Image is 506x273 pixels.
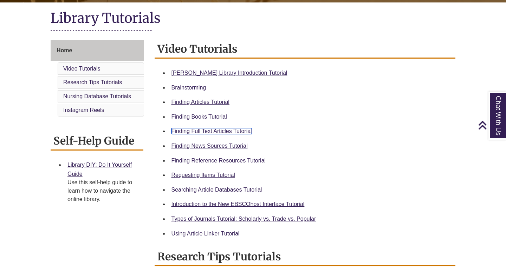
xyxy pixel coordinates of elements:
h2: Research Tips Tutorials [155,248,456,266]
a: Research Tips Tutorials [63,79,122,85]
a: Using Article Linker Tutorial [171,231,240,237]
a: Library DIY: Do It Yourself Guide [67,162,132,177]
a: Requesting Items Tutorial [171,172,235,178]
a: Finding Reference Resources Tutorial [171,158,266,164]
a: Searching Article Databases Tutorial [171,187,262,193]
span: Home [57,47,72,53]
a: Types of Journals Tutorial: Scholarly vs. Trade vs. Popular [171,216,316,222]
a: Introduction to the New EBSCOhost Interface Tutorial [171,201,305,207]
a: Nursing Database Tutorials [63,93,131,99]
a: [PERSON_NAME] Library Introduction Tutorial [171,70,287,76]
div: Use this self-help guide to learn how to navigate the online library. [67,178,138,204]
a: Video Tutorials [63,66,100,72]
h2: Self-Help Guide [51,132,143,151]
a: Finding Full Text Articles Tutorial [171,128,252,134]
a: Finding News Sources Tutorial [171,143,248,149]
a: Back to Top [478,120,504,130]
a: Finding Books Tutorial [171,114,227,120]
a: Finding Articles Tutorial [171,99,229,105]
h1: Library Tutorials [51,9,455,28]
a: Instagram Reels [63,107,104,113]
a: Brainstorming [171,85,206,91]
h2: Video Tutorials [155,40,456,59]
div: Guide Page Menu [51,40,144,118]
a: Home [51,40,144,61]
